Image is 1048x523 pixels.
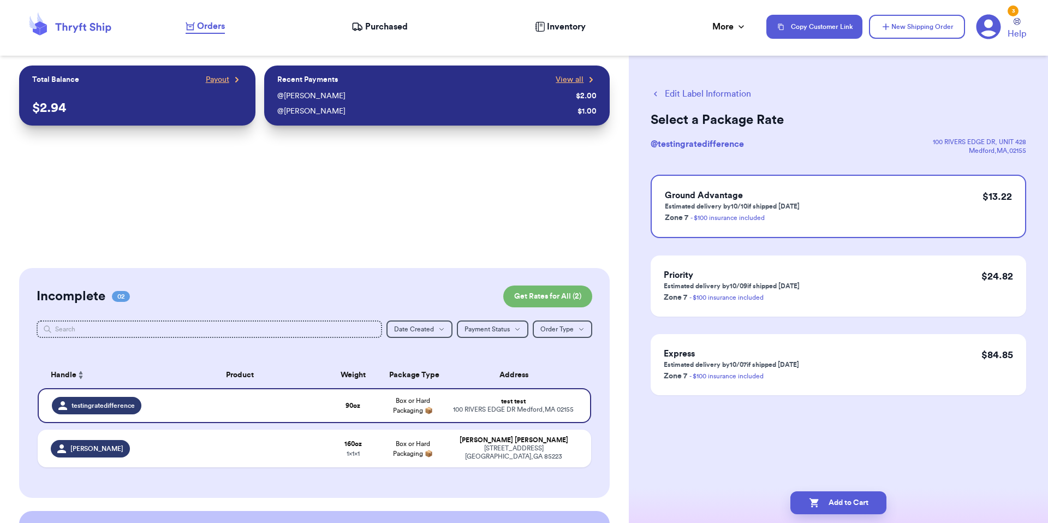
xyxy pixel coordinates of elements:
th: Package Type [383,362,442,388]
h2: Select a Package Rate [651,111,1026,129]
th: Product [157,362,324,388]
button: Date Created [386,320,452,338]
strong: 90 oz [346,402,360,409]
a: - $100 insurance included [690,215,765,221]
div: Medford , MA , 02155 [933,146,1026,155]
a: 3 [976,14,1001,39]
iframe: stripe-connect-ui-layer-stripe-connect-notification-banner [19,139,610,255]
span: 1 x 1 x 1 [347,450,360,457]
span: Purchased [365,20,408,33]
span: Ground Advantage [665,191,743,200]
a: Payout [206,74,242,85]
span: Date Created [394,326,434,332]
p: Recent Payments [277,74,338,85]
span: Orders [197,20,225,33]
span: Payout [206,74,229,85]
span: Priority [664,271,693,280]
a: - $100 insurance included [689,373,764,379]
p: $ 13.22 [982,189,1012,204]
p: $ 84.85 [981,347,1013,362]
button: Add to Cart [790,491,886,514]
button: Sort ascending [76,369,85,382]
span: Payment Status [465,326,510,332]
div: [PERSON_NAME] [PERSON_NAME] [449,436,579,444]
span: Zone 7 [664,294,687,301]
button: New Shipping Order [869,15,965,39]
p: $ 24.82 [981,269,1013,284]
input: Search [37,320,383,338]
p: Estimated delivery by 10/10 if shipped [DATE] [665,202,800,211]
p: Estimated delivery by 10/07 if shipped [DATE] [664,360,799,369]
span: View all [556,74,583,85]
span: Inventory [547,20,586,33]
p: Estimated delivery by 10/09 if shipped [DATE] [664,282,800,290]
div: More [712,20,747,33]
div: 3 [1008,5,1019,16]
button: Copy Customer Link [766,15,862,39]
div: $ 1.00 [577,106,597,117]
span: testingratedifference [72,401,135,410]
span: Box or Hard Packaging 📦 [393,397,433,414]
a: - $100 insurance included [689,294,764,301]
h2: Incomplete [37,288,105,305]
div: [STREET_ADDRESS] [GEOGRAPHIC_DATA] , GA 85223 [449,444,579,461]
a: Orders [186,20,225,34]
a: Inventory [535,20,586,33]
th: Address [443,362,592,388]
button: Edit Label Information [651,87,751,100]
span: [PERSON_NAME] [70,444,123,453]
p: Total Balance [32,74,79,85]
span: Express [664,349,695,358]
span: Handle [51,370,76,381]
div: 100 RIVERS EDGE DR , UNIT 428 [933,138,1026,146]
div: @ [PERSON_NAME] [277,106,574,117]
a: Help [1008,18,1026,40]
span: 02 [112,291,130,302]
button: Get Rates for All (2) [503,286,592,307]
div: test test [449,397,577,406]
div: $ 2.00 [576,91,597,102]
p: $ 2.94 [32,99,242,117]
span: Zone 7 [665,214,688,222]
span: @ testingratedifference [651,140,744,148]
div: 100 RIVERS EDGE DR Medford , MA 02155 [449,406,577,414]
a: Purchased [352,20,408,33]
span: Help [1008,27,1026,40]
div: @ [PERSON_NAME] [277,91,572,102]
strong: 160 oz [344,441,362,447]
span: Box or Hard Packaging 📦 [393,441,433,457]
span: Order Type [540,326,574,332]
span: Zone 7 [664,372,687,380]
th: Weight [323,362,383,388]
a: View all [556,74,597,85]
button: Payment Status [457,320,528,338]
button: Order Type [533,320,592,338]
